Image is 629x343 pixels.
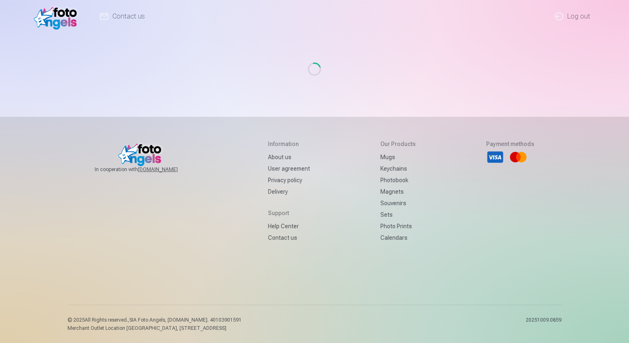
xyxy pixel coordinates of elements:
a: Mugs [380,151,416,163]
li: Visa [486,148,504,166]
h5: Our products [380,140,416,148]
a: Sets [380,209,416,220]
p: © 2025 All Rights reserved. , [68,317,242,323]
span: In cooperation with [95,166,198,173]
span: SIA Foto Angels, [DOMAIN_NAME]. 40103901591 [129,317,242,323]
a: About us [268,151,310,163]
p: 20251009.0859 [526,317,561,331]
p: Merchant Outlet Location [GEOGRAPHIC_DATA], [STREET_ADDRESS] [68,325,242,331]
a: Keychains [380,163,416,174]
a: Help Center [268,220,310,232]
a: Privacy policy [268,174,310,186]
a: Photo prints [380,220,416,232]
li: Mastercard [509,148,527,166]
h5: Payment methods [486,140,534,148]
a: [DOMAIN_NAME] [138,166,198,173]
h5: Information [268,140,310,148]
a: Magnets [380,186,416,197]
a: Delivery [268,186,310,197]
a: Contact us [268,232,310,243]
a: Calendars [380,232,416,243]
a: Photobook [380,174,416,186]
h5: Support [268,209,310,217]
img: /fa1 [34,3,81,30]
a: User agreement [268,163,310,174]
a: Souvenirs [380,197,416,209]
